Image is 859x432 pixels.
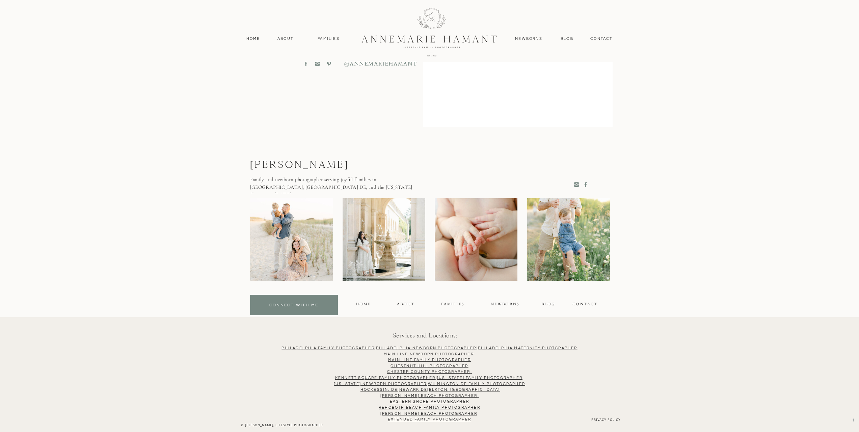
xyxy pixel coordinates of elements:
[587,36,616,42] a: contact
[390,400,469,403] a: Eastern Shore Photographer
[384,352,474,356] a: MAIN LINE NEWBORN PHOTOGRAPHER
[360,388,398,391] a: Hockessin, DE
[334,382,427,386] a: [US_STATE] NEWBORN PHOTOGRAPHER
[541,301,554,309] a: blog
[259,330,591,342] h3: Services and Locations:
[9,345,850,411] p: | | | | | |
[391,364,468,368] a: CHESTNUT HILL PHOTOGRAPHER
[380,412,477,415] a: [PERSON_NAME] Beach PhotogRAPHER
[583,417,620,424] a: Privacy Policy
[441,301,464,309] a: FAMILIES
[281,346,374,350] a: Philadelphia Family Photographer
[572,301,598,309] a: contact
[250,176,414,193] p: Family and newborn photographer serving joyful families in [GEOGRAPHIC_DATA], [GEOGRAPHIC_DATA] D...
[314,36,344,42] a: Families
[490,301,520,309] a: NEWBORNS
[276,36,295,42] a: About
[376,346,477,350] a: Philadelphia NEWBORN PHOTOGRAPHER
[252,302,336,310] a: connect with me
[397,301,414,309] a: About
[437,376,522,380] a: [US_STATE] Family Photographer
[228,423,336,429] div: © [PERSON_NAME], Lifestyle PhotographER
[379,406,480,409] a: ReHOBOTH BEACH FAMILY PHOTOGRAPHER
[559,36,575,42] a: Blog
[513,36,545,42] a: Newborns
[243,36,263,42] a: Home
[388,358,471,362] a: Main Line Family PhotograPHER
[399,388,428,391] a: Newark DE
[388,417,472,421] a: Extended Family PHotographer
[429,388,500,391] a: Elkton, [GEOGRAPHIC_DATA]
[335,376,436,380] a: Kennett Square Family PhotograPHER
[356,301,370,309] a: Home
[380,394,477,398] a: [PERSON_NAME] Beach Photographer
[387,370,470,374] a: Chester County PHOTOGRAPHER
[478,346,578,350] a: Philadelphia Maternity Photgrapher
[428,382,525,386] a: Wilmington DE FAMILY PHOTOGRAPHER
[250,158,389,173] p: [PERSON_NAME]
[850,412,855,423] a: →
